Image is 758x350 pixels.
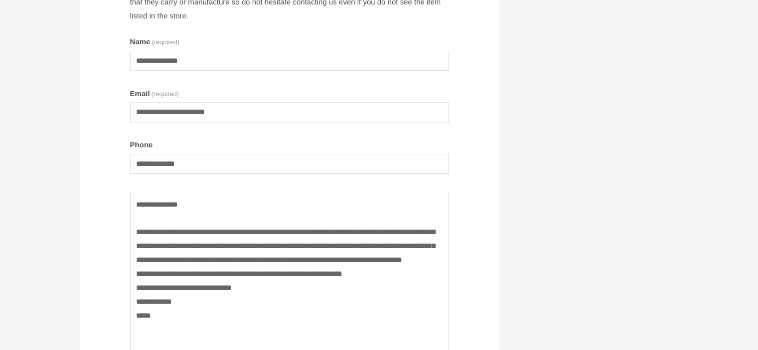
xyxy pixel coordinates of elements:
span: (required) [152,90,179,98]
span: (required) [152,38,179,46]
label: Phone [130,138,449,152]
label: Email [130,87,449,101]
label: Name [130,35,449,49]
